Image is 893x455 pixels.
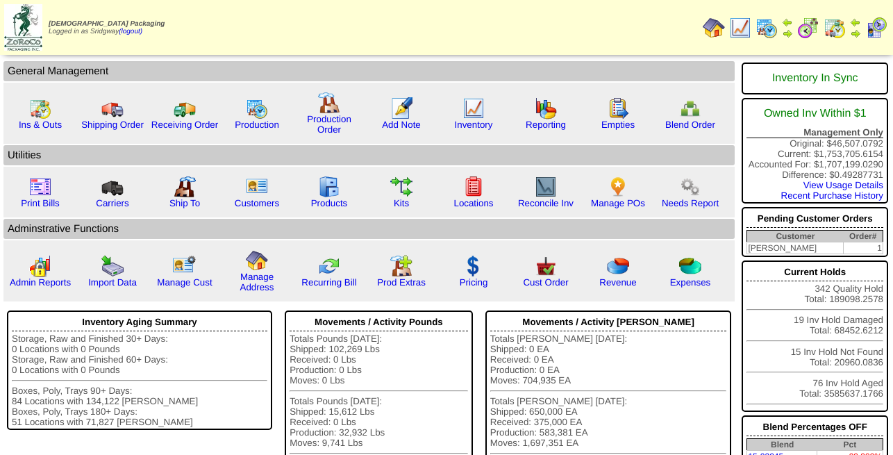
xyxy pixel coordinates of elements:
img: locations.gif [462,176,485,198]
img: factory2.gif [174,176,196,198]
img: reconcile.gif [318,255,340,277]
a: Reconcile Inv [518,198,574,208]
a: Ship To [169,198,200,208]
a: Receiving Order [151,119,218,130]
a: Shipping Order [81,119,144,130]
img: po.png [607,176,629,198]
img: dollar.gif [462,255,485,277]
a: Carriers [96,198,128,208]
a: Manage Address [240,272,274,292]
a: Print Bills [21,198,60,208]
a: Recent Purchase History [781,190,883,201]
img: import.gif [101,255,124,277]
a: Cust Order [523,277,568,288]
a: View Usage Details [803,180,883,190]
a: Empties [601,119,635,130]
a: Kits [394,198,409,208]
img: graph2.png [29,255,51,277]
a: Import Data [88,277,137,288]
div: 342 Quality Hold Total: 189098.2578 19 Inv Hold Damaged Total: 68452.6212 15 Inv Hold Not Found T... [742,260,888,412]
img: workflow.gif [390,176,412,198]
a: Manage Cust [157,277,212,288]
img: home.gif [246,249,268,272]
td: Utilities [3,145,735,165]
span: Logged in as Sridgway [49,20,165,35]
img: invoice2.gif [29,176,51,198]
img: cust_order.png [535,255,557,277]
th: Order# [843,231,883,242]
a: Customers [235,198,279,208]
a: Admin Reports [10,277,71,288]
a: Inventory [455,119,493,130]
img: arrowright.gif [850,28,861,39]
img: truck.gif [101,97,124,119]
img: network.png [679,97,701,119]
a: Products [311,198,348,208]
img: orders.gif [390,97,412,119]
img: calendarinout.gif [824,17,846,39]
a: (logout) [119,28,142,35]
div: Management Only [746,127,883,138]
a: Locations [453,198,493,208]
img: line_graph.gif [462,97,485,119]
a: Production Order [307,114,351,135]
img: workorder.gif [607,97,629,119]
td: General Management [3,61,735,81]
div: Inventory In Sync [746,65,883,92]
img: arrowleft.gif [782,17,793,28]
a: Expenses [670,277,711,288]
img: calendarinout.gif [29,97,51,119]
img: arrowleft.gif [850,17,861,28]
a: Pricing [460,277,488,288]
img: calendarprod.gif [246,97,268,119]
div: Pending Customer Orders [746,210,883,228]
td: Adminstrative Functions [3,219,735,239]
img: customers.gif [246,176,268,198]
img: prodextras.gif [390,255,412,277]
img: factory.gif [318,92,340,114]
a: Ins & Outs [19,119,62,130]
img: arrowright.gif [782,28,793,39]
div: Owned Inv Within $1 [746,101,883,127]
img: graph.gif [535,97,557,119]
a: Revenue [599,277,636,288]
th: Pct [817,439,883,451]
img: home.gif [703,17,725,39]
img: calendarcustomer.gif [865,17,887,39]
img: line_graph.gif [729,17,751,39]
td: [PERSON_NAME] [747,242,844,254]
img: zoroco-logo-small.webp [4,4,42,51]
span: [DEMOGRAPHIC_DATA] Packaging [49,20,165,28]
div: Storage, Raw and Finished 30+ Days: 0 Locations with 0 Pounds Storage, Raw and Finished 60+ Days:... [12,333,267,427]
div: Blend Percentages OFF [746,418,883,436]
div: Movements / Activity [PERSON_NAME] [490,313,727,331]
img: managecust.png [172,255,198,277]
td: 1 [843,242,883,254]
div: Original: $46,507.0792 Current: $1,753,705.6154 Accounted For: $1,707,199.0290 Difference: $0.492... [742,98,888,204]
img: truck2.gif [174,97,196,119]
div: Inventory Aging Summary [12,313,267,331]
a: Manage POs [591,198,645,208]
div: Current Holds [746,263,883,281]
img: truck3.gif [101,176,124,198]
img: calendarprod.gif [756,17,778,39]
a: Reporting [526,119,566,130]
img: workflow.png [679,176,701,198]
th: Customer [747,231,844,242]
img: cabinet.gif [318,176,340,198]
a: Recurring Bill [301,277,356,288]
img: pie_chart.png [607,255,629,277]
th: Blend [747,439,817,451]
img: pie_chart2.png [679,255,701,277]
a: Needs Report [662,198,719,208]
img: line_graph2.gif [535,176,557,198]
a: Prod Extras [377,277,426,288]
img: calendarblend.gif [797,17,819,39]
a: Production [235,119,279,130]
a: Blend Order [665,119,715,130]
a: Add Note [382,119,421,130]
div: Movements / Activity Pounds [290,313,468,331]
